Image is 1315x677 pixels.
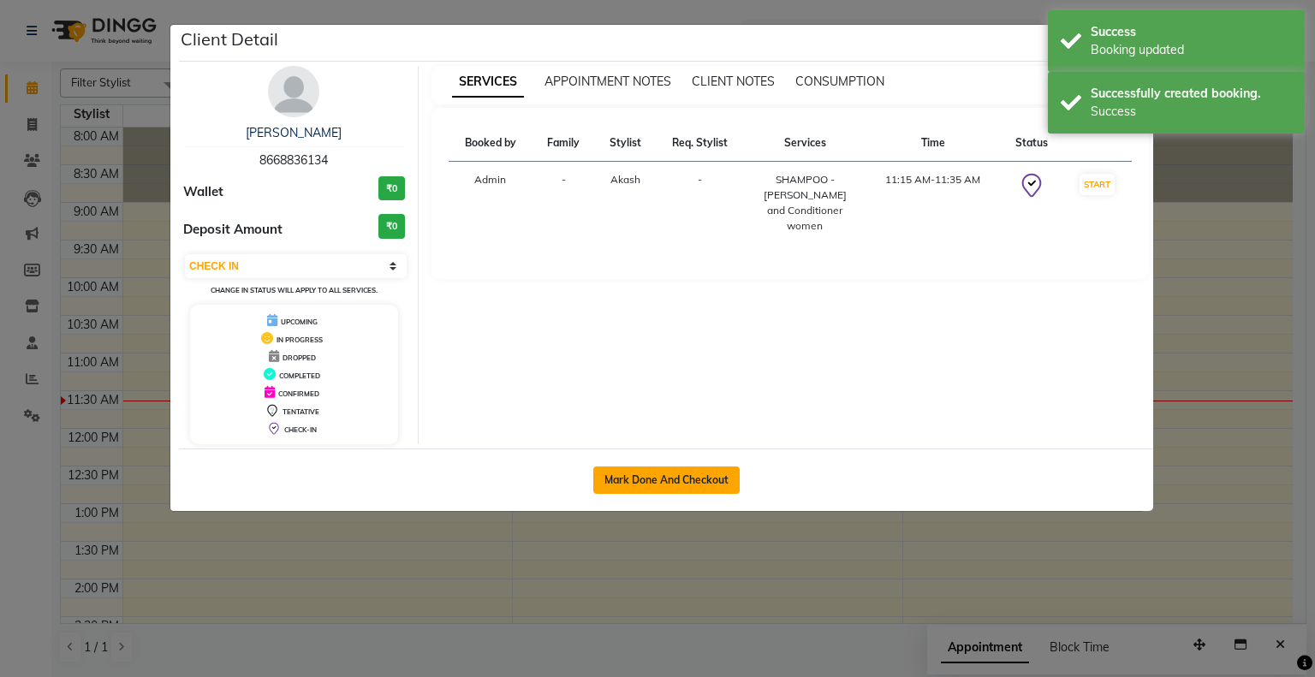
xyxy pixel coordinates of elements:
a: [PERSON_NAME] [246,125,342,140]
span: UPCOMING [281,318,318,326]
small: Change in status will apply to all services. [211,286,378,294]
div: SHAMPOO - [PERSON_NAME] and Conditioner women [755,172,854,234]
span: CLIENT NOTES [692,74,775,89]
span: Wallet [183,182,223,202]
td: Admin [449,162,533,245]
th: Stylist [594,125,655,162]
span: APPOINTMENT NOTES [544,74,671,89]
span: CHECK-IN [284,425,317,434]
th: Booked by [449,125,533,162]
th: Services [745,125,865,162]
th: Req. Stylist [656,125,745,162]
th: Status [1001,125,1063,162]
td: 11:15 AM-11:35 AM [866,162,1001,245]
th: Family [533,125,595,162]
span: IN PROGRESS [277,336,323,344]
span: Deposit Amount [183,220,283,240]
span: DROPPED [283,353,316,362]
div: Booking updated [1091,41,1292,59]
span: 8668836134 [259,152,328,168]
img: avatar [268,66,319,117]
h5: Client Detail [181,27,278,52]
span: COMPLETED [279,371,320,380]
button: START [1080,174,1115,195]
td: - [533,162,595,245]
div: Success [1091,23,1292,41]
button: Mark Done And Checkout [593,466,740,494]
span: CONFIRMED [278,389,319,398]
span: CONSUMPTION [795,74,884,89]
div: Success [1091,103,1292,121]
span: Akash [610,173,640,186]
h3: ₹0 [378,214,405,239]
h3: ₹0 [378,176,405,201]
span: TENTATIVE [283,407,319,416]
th: Time [866,125,1001,162]
div: Successfully created booking. [1091,85,1292,103]
td: - [656,162,745,245]
span: SERVICES [452,67,524,98]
